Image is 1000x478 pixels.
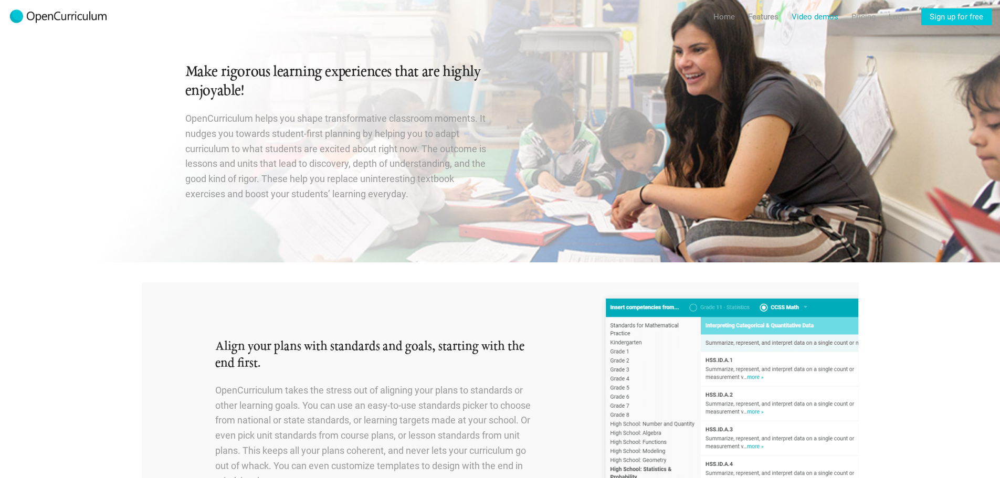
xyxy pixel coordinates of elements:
a: Video demos [792,8,838,25]
h2: Align your plans with standards and goals, starting with the end first. [215,338,532,373]
img: 2017-logo-m.png [8,8,108,25]
p: OpenCurriculum helps you shape transformative classroom moments. It nudges you towards student-fi... [185,111,488,202]
a: Login [889,8,908,25]
h1: Make rigorous learning experiences that are highly enjoyable! [185,63,488,101]
a: Pricing [851,8,876,25]
a: Sign up for free [921,8,992,25]
a: Features [748,8,778,25]
a: Home [713,8,735,25]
